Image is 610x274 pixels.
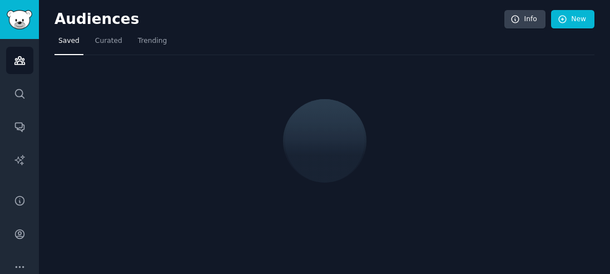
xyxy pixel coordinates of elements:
a: New [551,10,594,29]
img: GummySearch logo [7,10,32,30]
a: Trending [134,32,171,55]
span: Trending [138,36,167,46]
h2: Audiences [54,11,504,28]
a: Info [504,10,545,29]
span: Saved [58,36,80,46]
span: Curated [95,36,122,46]
a: Saved [54,32,83,55]
a: Curated [91,32,126,55]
